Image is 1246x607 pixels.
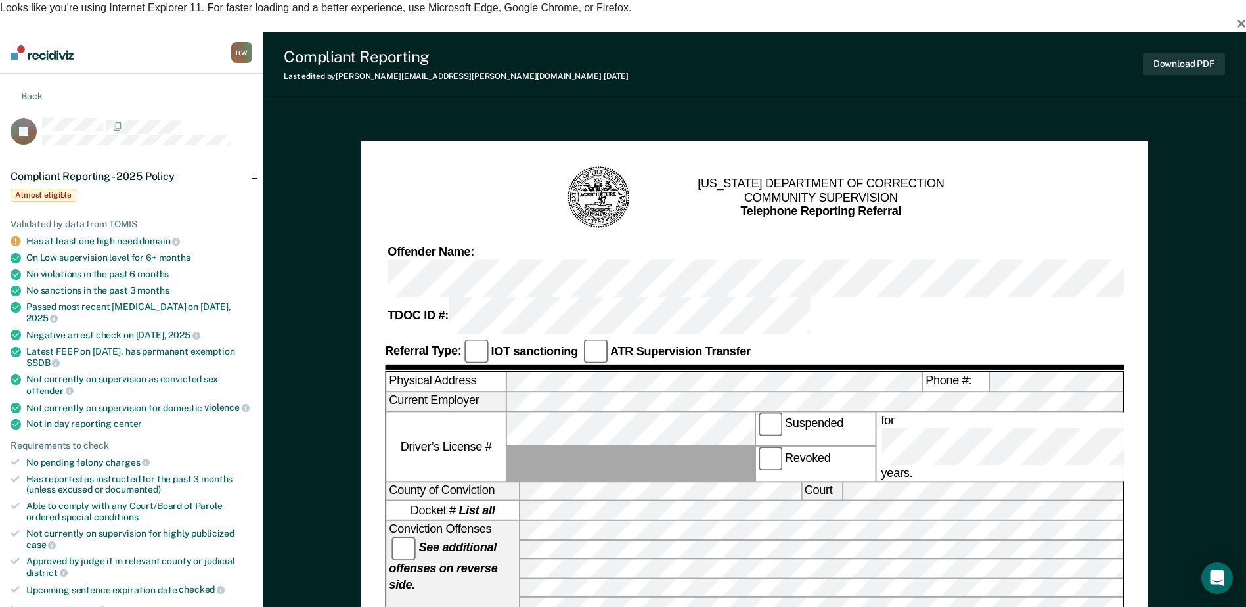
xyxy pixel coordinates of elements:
span: 2025 [26,313,58,323]
label: Suspended [755,412,875,446]
span: months [137,269,169,279]
span: Docket # [410,503,495,518]
strong: IOT sanctioning [491,344,577,357]
input: ATR Supervision Transfer [583,340,607,363]
div: Has reported as instructed for the past 3 months (unless excused or [26,474,252,496]
label: Phone #: [923,373,989,391]
span: Almost eligible [11,189,76,202]
div: Not currently on supervision for domestic [26,402,252,414]
div: Requirements to check [11,440,252,451]
div: Validated by data from TOMIS [11,219,252,230]
button: BW [231,42,252,63]
strong: Telephone Reporting Referral [740,205,901,218]
span: offender [26,386,74,396]
label: Physical Address [386,373,506,391]
div: B W [231,42,252,63]
span: documented) [105,484,160,495]
strong: See additional offenses on reverse side. [389,541,497,591]
strong: ATR Supervision Transfer [610,344,751,357]
div: Negative arrest check on [DATE], [26,329,252,341]
label: County of Conviction [386,482,519,500]
strong: Offender Name: [388,246,474,259]
button: Back [11,89,42,102]
h1: [US_STATE] DEPARTMENT OF CORRECTION COMMUNITY SUPERVISION [698,176,944,219]
div: No sanctions in the past 3 [26,285,252,296]
span: 2025 [168,330,200,340]
span: [DATE] [604,72,629,81]
span: center [114,418,142,429]
label: for years. [878,412,1245,481]
div: No violations in the past 6 [26,269,252,280]
span: Compliant Reporting - 2025 Policy [11,170,175,183]
div: Open Intercom Messenger [1201,562,1233,594]
span: × [1237,14,1246,32]
span: checked [179,584,225,595]
span: conditions [94,512,139,522]
div: Last edited by [PERSON_NAME][EMAIL_ADDRESS][PERSON_NAME][DOMAIN_NAME] [284,72,629,81]
div: No pending felony [26,457,252,468]
span: case [26,539,56,550]
strong: Referral Type: [385,344,461,357]
img: TN Seal [565,164,631,231]
img: Recidiviz [11,45,74,60]
div: On Low supervision level for 6+ [26,252,252,263]
div: Passed most recent [MEDICAL_DATA] on [DATE], [26,302,252,324]
div: Has at least one high need domain [26,235,252,247]
span: violence [204,402,250,413]
div: Compliant Reporting [284,47,629,66]
div: Not currently on supervision as convicted sex [26,374,252,396]
label: Current Employer [386,393,506,411]
span: district [26,568,68,578]
div: Able to comply with any Court/Board of Parole ordered special [26,501,252,523]
div: Latest FEEP on [DATE], has permanent exemption [26,346,252,369]
strong: List all [458,504,495,517]
div: Not currently on supervision for highly publicized [26,528,252,551]
span: months [137,285,169,296]
label: Court [801,482,841,500]
input: See additional offenses on reverse side. [391,537,415,560]
div: Upcoming sentence expiration date [26,584,252,596]
div: Not in day reporting [26,418,252,430]
label: Driver’s License # [386,412,506,481]
strong: TDOC ID #: [388,309,449,323]
label: Revoked [755,447,875,482]
span: charges [106,457,150,468]
input: Revoked [758,447,782,471]
span: months [159,252,190,263]
span: SSDB [26,357,60,368]
input: for years. [881,428,1243,465]
input: Suspended [758,412,782,436]
div: Approved by judge if in relevant county or judicial [26,556,252,578]
button: Download PDF [1143,53,1225,75]
input: IOT sanctioning [464,340,487,363]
